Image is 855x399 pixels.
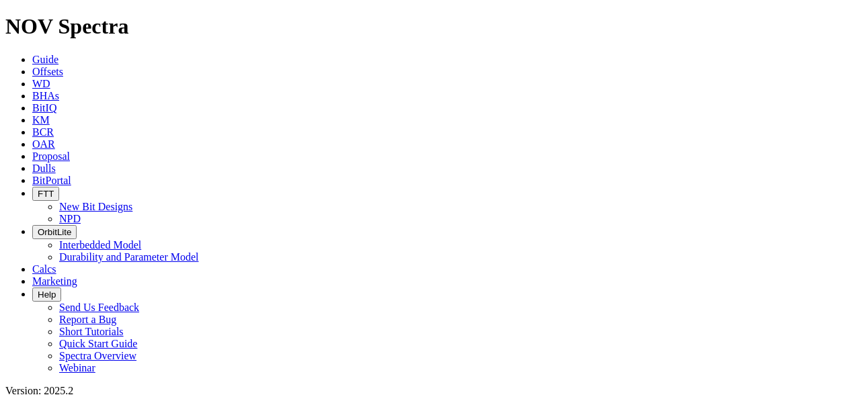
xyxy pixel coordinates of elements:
[32,150,70,162] a: Proposal
[32,163,56,174] a: Dulls
[32,126,54,138] a: BCR
[32,114,50,126] a: KM
[32,175,71,186] a: BitPortal
[32,138,55,150] a: OAR
[5,14,850,39] h1: NOV Spectra
[32,263,56,275] a: Calcs
[32,78,50,89] a: WD
[59,326,124,337] a: Short Tutorials
[32,66,63,77] a: Offsets
[32,275,77,287] a: Marketing
[59,362,95,373] a: Webinar
[59,201,132,212] a: New Bit Designs
[32,225,77,239] button: OrbitLite
[32,102,56,114] a: BitIQ
[32,54,58,65] a: Guide
[32,90,59,101] a: BHAs
[5,385,850,397] div: Version: 2025.2
[38,189,54,199] span: FTT
[38,227,71,237] span: OrbitLite
[59,302,139,313] a: Send Us Feedback
[32,187,59,201] button: FTT
[32,287,61,302] button: Help
[59,213,81,224] a: NPD
[59,251,199,263] a: Durability and Parameter Model
[59,314,116,325] a: Report a Bug
[38,290,56,300] span: Help
[59,239,141,251] a: Interbedded Model
[59,338,137,349] a: Quick Start Guide
[59,350,136,361] a: Spectra Overview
